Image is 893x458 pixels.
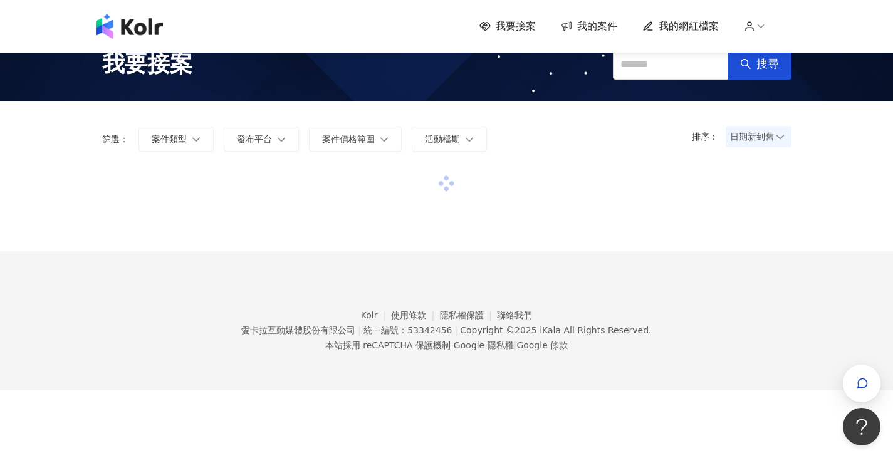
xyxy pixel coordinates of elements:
span: | [451,340,454,350]
span: 案件價格範圍 [322,134,375,144]
span: 我的網紅檔案 [659,19,719,33]
a: 聯絡我們 [497,310,532,320]
span: 日期新到舊 [730,127,787,146]
div: 統一編號：53342456 [363,325,452,335]
span: | [514,340,517,350]
span: 搜尋 [756,57,779,71]
a: iKala [540,325,561,335]
button: 案件類型 [138,127,214,152]
span: search [740,58,751,70]
div: Copyright © 2025 All Rights Reserved. [460,325,651,335]
p: 篩選： [102,134,128,144]
a: 我的網紅檔案 [642,19,719,33]
button: 案件價格範圍 [309,127,402,152]
span: | [358,325,361,335]
button: 搜尋 [728,48,791,80]
span: 本站採用 reCAPTCHA 保護機制 [325,338,568,353]
span: | [454,325,457,335]
span: 我要接案 [496,19,536,33]
a: 我的案件 [561,19,617,33]
a: Google 隱私權 [454,340,514,350]
span: 活動檔期 [425,134,460,144]
iframe: Help Scout Beacon - Open [843,408,880,445]
a: 隱私權保護 [440,310,498,320]
span: 我要接案 [102,48,192,80]
p: 排序： [692,132,726,142]
a: Google 條款 [516,340,568,350]
a: 使用條款 [391,310,440,320]
span: 案件類型 [152,134,187,144]
a: 我要接案 [479,19,536,33]
button: 發布平台 [224,127,299,152]
span: 我的案件 [577,19,617,33]
img: logo [96,14,163,39]
span: 發布平台 [237,134,272,144]
a: Kolr [361,310,391,320]
button: 活動檔期 [412,127,487,152]
div: 愛卡拉互動媒體股份有限公司 [241,325,355,335]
